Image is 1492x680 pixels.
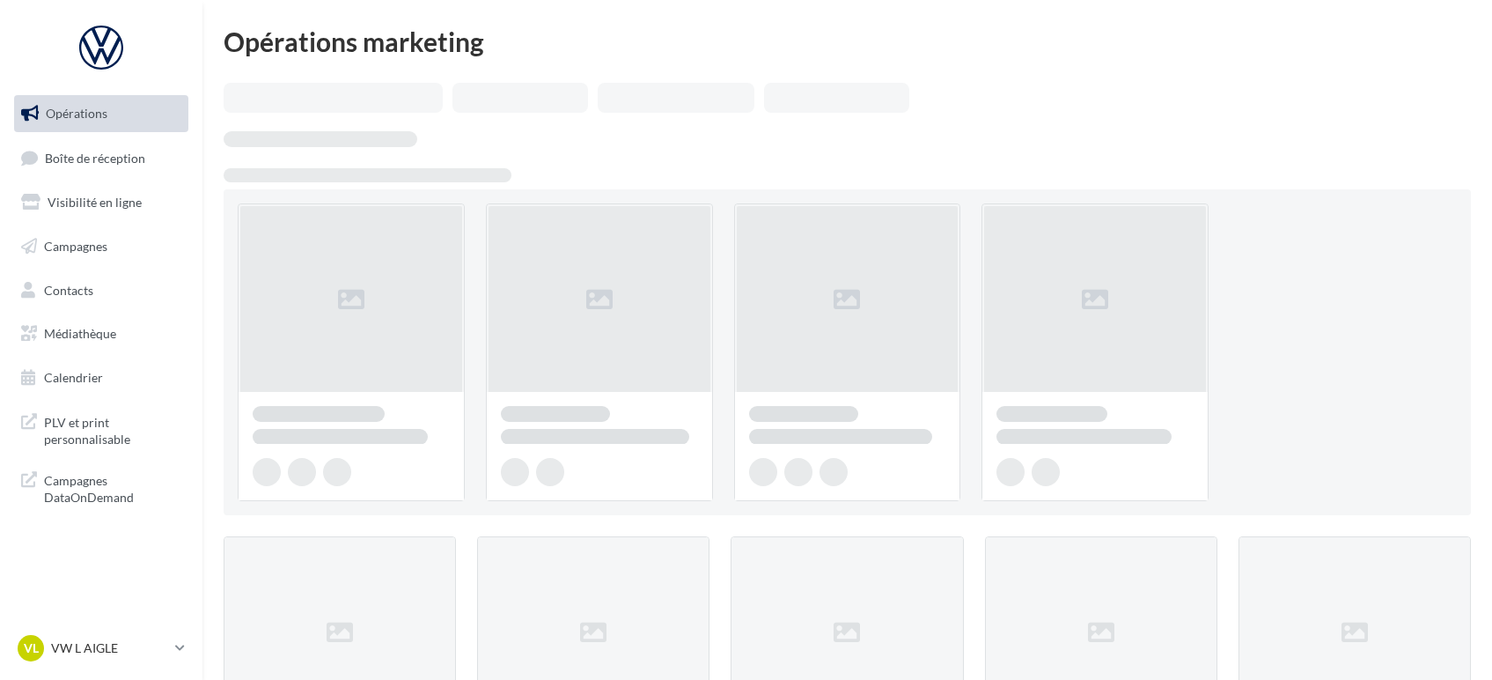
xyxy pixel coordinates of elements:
[11,359,192,396] a: Calendrier
[11,228,192,265] a: Campagnes
[44,370,103,385] span: Calendrier
[24,639,39,657] span: VL
[11,315,192,352] a: Médiathèque
[11,184,192,221] a: Visibilité en ligne
[51,639,168,657] p: VW L AIGLE
[45,150,145,165] span: Boîte de réception
[11,95,192,132] a: Opérations
[44,410,181,448] span: PLV et print personnalisable
[44,326,116,341] span: Médiathèque
[11,462,192,514] a: Campagnes DataOnDemand
[14,632,188,665] a: VL VW L AIGLE
[44,239,107,254] span: Campagnes
[11,139,192,177] a: Boîte de réception
[11,272,192,309] a: Contacts
[44,282,93,297] span: Contacts
[48,195,142,210] span: Visibilité en ligne
[224,28,1471,55] div: Opérations marketing
[44,469,181,506] span: Campagnes DataOnDemand
[46,106,107,121] span: Opérations
[11,403,192,455] a: PLV et print personnalisable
